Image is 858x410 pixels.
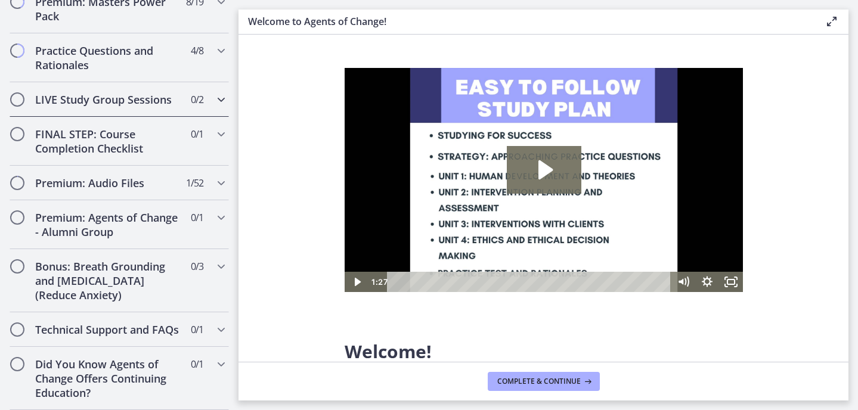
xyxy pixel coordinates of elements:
h2: Premium: Agents of Change - Alumni Group [35,210,181,239]
span: 0 / 1 [191,322,203,337]
button: Mute [327,204,351,224]
button: Play Video: c1o6hcmjueu5qasqsu00.mp4 [162,78,237,126]
button: Complete & continue [488,372,600,391]
h2: FINAL STEP: Course Completion Checklist [35,127,181,156]
h2: Premium: Audio Files [35,176,181,190]
h2: Did You Know Agents of Change Offers Continuing Education? [35,357,181,400]
h3: Welcome to Agents of Change! [248,14,806,29]
button: Fullscreen [374,204,398,224]
h2: LIVE Study Group Sessions [35,92,181,107]
h2: Technical Support and FAQs [35,322,181,337]
span: 0 / 1 [191,127,203,141]
span: Complete & continue [497,377,581,386]
span: 0 / 2 [191,92,203,107]
span: 0 / 1 [191,357,203,371]
span: 0 / 1 [191,210,203,225]
h2: Bonus: Breath Grounding and [MEDICAL_DATA] (Reduce Anxiety) [35,259,181,302]
button: Show settings menu [351,204,374,224]
span: 1 / 52 [186,176,203,190]
span: Welcome! [345,339,432,364]
span: 4 / 8 [191,44,203,58]
h2: Practice Questions and Rationales [35,44,181,72]
span: 0 / 3 [191,259,203,274]
div: Playbar [51,204,321,224]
